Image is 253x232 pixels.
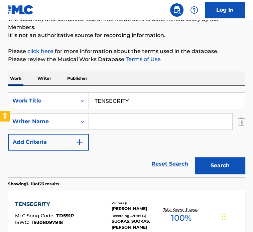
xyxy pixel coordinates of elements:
[12,118,73,126] div: Writer Name
[27,48,53,54] a: click here
[190,6,198,14] img: help
[163,207,199,212] p: Total Known Shares:
[76,138,84,146] img: 9d2ae6d4665cec9f34b9.svg
[170,3,183,17] a: Public Search
[8,181,59,187] p: Showing 1 - 10 of 23 results
[187,3,201,17] div: Help
[220,200,253,232] iframe: Chat Widget
[112,218,161,230] div: SUOKAS, SUOKAS, [PERSON_NAME]
[148,157,192,171] a: Reset Search
[8,92,245,177] form: Search Form
[8,134,89,151] button: Add Criteria
[35,71,53,85] p: Writer
[112,201,161,206] div: Writers ( 1 )
[222,207,226,227] div: Drag
[56,213,74,219] span: TD591P
[12,97,73,105] div: Work Title
[8,55,245,63] p: Please review the Musical Works Database
[112,213,161,218] div: Recording Artists ( 3 )
[124,56,161,62] a: Terms of Use
[8,31,245,39] p: It is not an authoritative source for recording information.
[205,2,245,18] a: Log In
[173,6,181,14] img: search
[8,15,245,31] p: The accuracy and completeness of The MLC's data is determined solely by our Members.
[15,219,31,225] span: ISWC :
[15,213,56,219] span: MLC Song Code :
[65,71,89,85] p: Publisher
[171,212,192,224] span: 100 %
[31,219,63,225] span: T9308097918
[238,113,245,130] img: Delete Criterion
[8,47,245,55] p: Please for more information about the terms used in the database.
[112,206,161,212] div: [PERSON_NAME]
[195,157,245,174] button: Search
[8,5,34,15] img: MLC Logo
[8,71,23,85] p: Work
[15,200,74,208] div: TENSEGRITY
